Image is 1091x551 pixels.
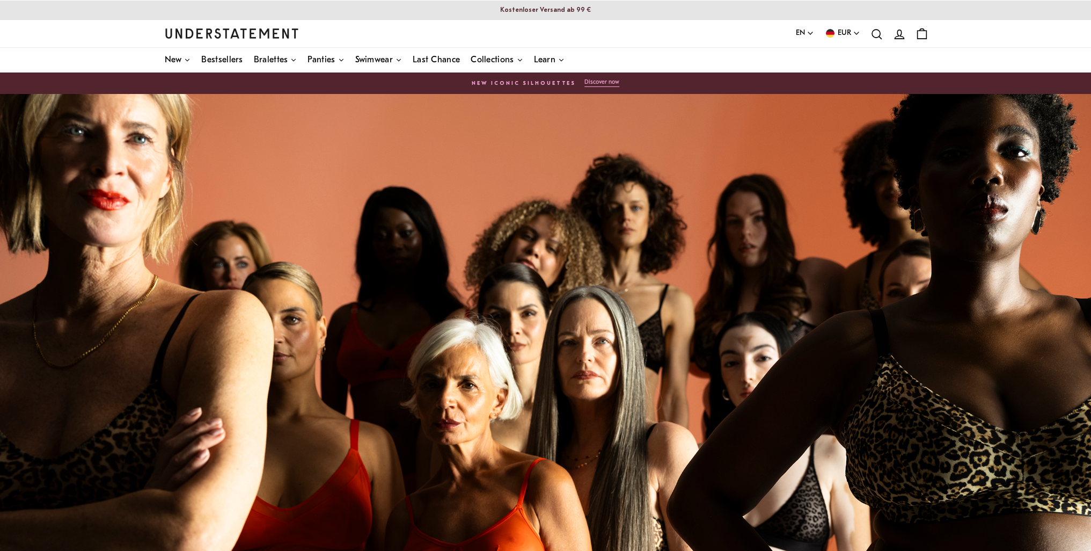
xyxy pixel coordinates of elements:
[472,81,576,87] h6: New Iconic Silhouettes
[796,27,814,39] button: EN
[584,79,619,86] p: Discover now
[355,48,402,73] a: Swimwear
[201,48,243,73] a: Bestsellers
[355,56,393,64] span: Swimwear
[413,56,460,64] span: Last Chance
[471,48,523,73] a: Collections
[825,27,860,39] button: EUR
[254,56,288,64] span: Bralettes
[796,27,805,39] span: EN
[307,48,344,73] a: Panties
[165,48,191,73] a: New
[471,56,514,64] span: Collections
[165,56,182,64] span: New
[534,48,565,73] a: Learn
[201,56,243,64] span: Bestsellers
[838,27,851,39] span: EUR
[413,48,460,73] a: Last Chance
[534,56,556,64] span: Learn
[165,28,299,38] a: Understatement Homepage
[307,56,335,64] span: Panties
[254,48,297,73] a: Bralettes
[11,76,1080,91] a: New Iconic Silhouettes Discover now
